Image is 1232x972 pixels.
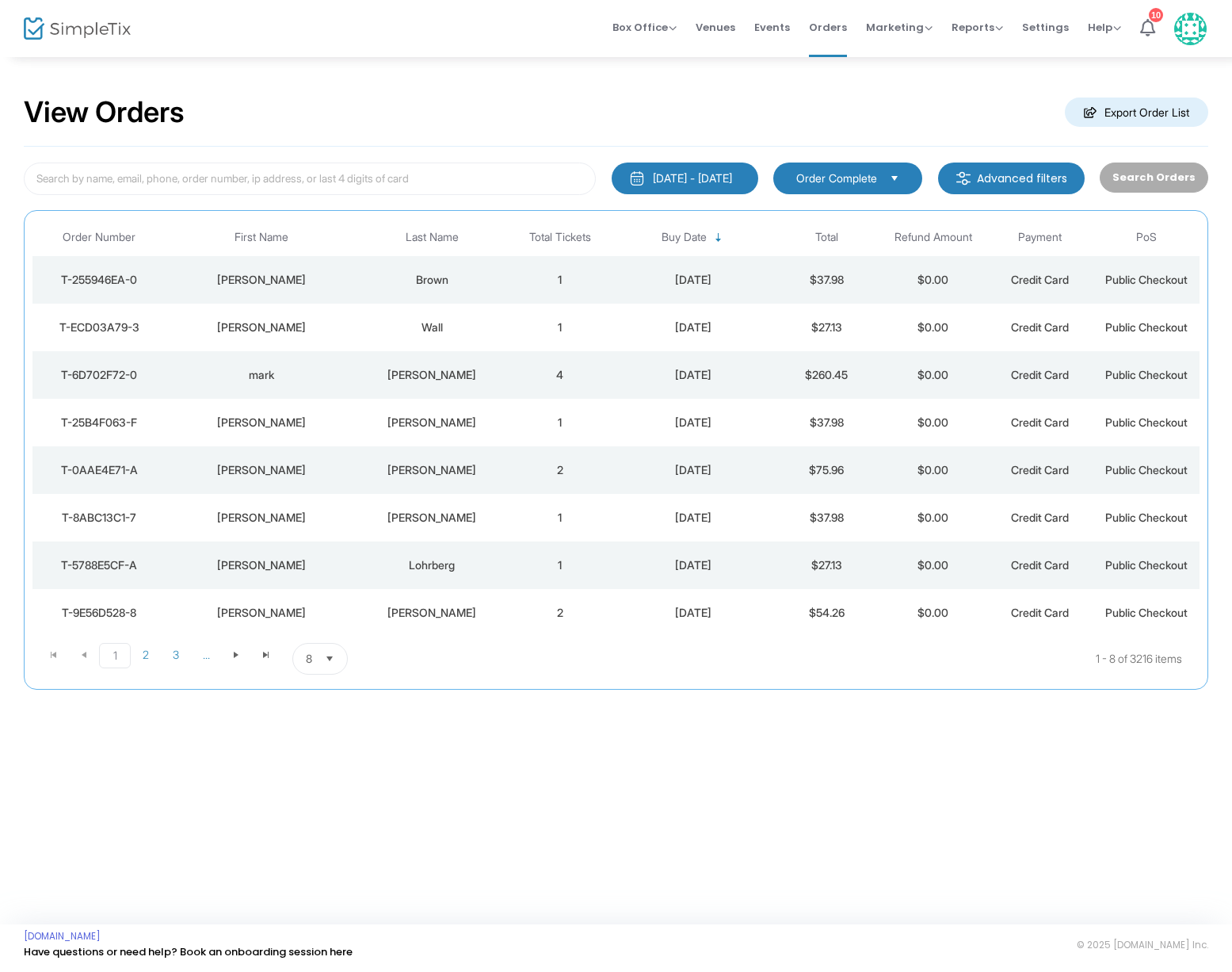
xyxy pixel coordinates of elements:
div: Barry [361,605,502,621]
div: paquette [361,367,502,383]
div: Peterson [361,462,502,478]
div: 8/20/2025 [617,367,769,383]
div: T-9E56D528-8 [36,605,162,621]
span: Credit Card [1011,415,1069,429]
button: Select [318,644,341,674]
div: mark [170,367,353,383]
div: 8/20/2025 [617,415,769,431]
span: Go to the next page [230,649,242,661]
div: Riddle [361,415,502,431]
span: Page 4 [191,643,221,667]
div: Marie [170,462,353,478]
span: Payment [1018,231,1062,244]
img: filter [955,170,971,186]
td: 1 [507,304,614,351]
span: Credit Card [1011,463,1069,476]
a: [DOMAIN_NAME] [24,930,101,943]
div: Nikki [170,510,353,526]
button: [DATE] - [DATE] [612,163,758,194]
div: T-6D702F72-0 [36,367,162,383]
div: Brown [361,272,502,288]
div: [DATE] - [DATE] [653,170,732,186]
input: Search by name, email, phone, order number, ip address, or last 4 digits of card [24,163,596,195]
span: Page 2 [131,643,161,667]
div: Madeline [170,320,353,335]
div: 8/19/2025 [617,557,769,573]
td: 1 [507,256,614,304]
td: $0.00 [879,589,986,637]
td: $0.00 [879,541,986,589]
span: Settings [1022,7,1069,48]
span: Credit Card [1011,273,1069,286]
td: $75.96 [773,446,880,494]
span: Last Name [406,231,459,244]
td: $0.00 [879,399,986,446]
div: Zachary [170,605,353,621]
div: 8/19/2025 [617,605,769,621]
td: 4 [507,351,614,399]
div: 8/19/2025 [617,510,769,526]
td: 1 [507,494,614,541]
div: Lohrberg [361,557,502,573]
th: Refund Amount [879,219,986,256]
span: Credit Card [1011,368,1069,381]
td: 1 [507,541,614,589]
span: Orders [809,7,847,48]
img: monthly [629,170,645,186]
td: $0.00 [879,351,986,399]
span: Credit Card [1011,511,1069,524]
div: T-255946EA-0 [36,272,162,288]
span: Box Office [612,20,677,35]
span: Public Checkout [1105,368,1188,381]
span: Events [754,7,790,48]
span: Venues [696,7,735,48]
m-button: Export Order List [1065,98,1208,127]
span: Reports [952,20,1003,35]
div: Clara [170,272,353,288]
td: $0.00 [879,256,986,304]
div: Helen [170,415,353,431]
span: Public Checkout [1105,320,1188,334]
div: Data table [32,219,1200,637]
m-button: Advanced filters [938,163,1085,194]
td: $37.98 [773,256,880,304]
span: Order Complete [796,170,877,186]
span: © 2025 [DOMAIN_NAME] Inc. [1077,939,1208,951]
span: Order Number [63,231,135,244]
div: T-5788E5CF-A [36,557,162,573]
div: T-25B4F063-F [36,415,162,431]
div: 8/20/2025 [617,320,769,335]
span: Credit Card [1011,558,1069,572]
span: Public Checkout [1105,463,1188,476]
span: Credit Card [1011,320,1069,334]
td: $54.26 [773,589,880,637]
span: Public Checkout [1105,273,1188,286]
span: Buy Date [662,231,707,244]
td: $27.13 [773,541,880,589]
span: Go to the last page [251,643,281,667]
td: $37.98 [773,494,880,541]
span: Page 3 [161,643,191,667]
td: 1 [507,399,614,446]
span: Page 1 [99,643,131,668]
div: T-8ABC13C1-7 [36,510,162,526]
div: 10 [1149,8,1163,22]
td: $260.45 [773,351,880,399]
div: Christensen [361,510,502,526]
div: Benjamin [170,557,353,573]
h2: View Orders [24,95,185,130]
span: Go to the next page [221,643,251,667]
div: Wall [361,320,502,335]
span: Public Checkout [1105,606,1188,619]
td: 2 [507,446,614,494]
div: T-0AAE4E71-A [36,462,162,478]
div: 8/20/2025 [617,462,769,478]
span: First Name [235,231,288,244]
span: PoS [1136,231,1157,244]
span: Credit Card [1011,606,1069,619]
span: Public Checkout [1105,558,1188,572]
kendo-pager-info: 1 - 8 of 3216 items [505,643,1182,675]
span: 8 [306,651,312,667]
div: 8/20/2025 [617,272,769,288]
span: Marketing [866,20,933,35]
